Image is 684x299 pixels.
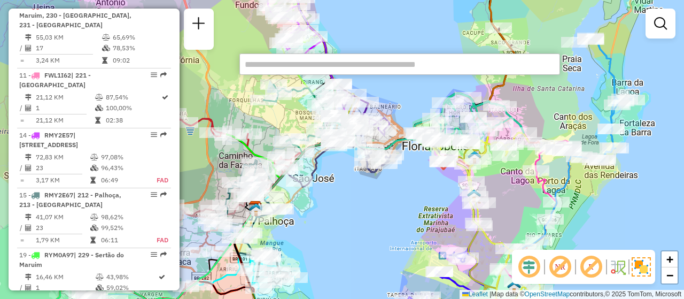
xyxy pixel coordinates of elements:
[96,285,104,291] i: % de utilização da cubagem
[90,165,98,171] i: % de utilização da cubagem
[100,212,145,223] td: 98,62%
[662,267,678,283] a: Zoom out
[547,254,573,280] span: Exibir NR
[25,94,32,101] i: Distância Total
[19,2,131,29] span: 10 -
[90,225,98,231] i: % de utilização da cubagem
[462,290,488,298] a: Leaflet
[19,223,25,233] td: /
[35,152,90,163] td: 72,83 KM
[25,214,32,220] i: Distância Total
[19,131,78,149] span: 14 -
[19,131,78,149] span: | [STREET_ADDRESS]
[19,251,124,269] span: | 229 - Sertão do Maruim
[145,175,169,186] td: FAD
[44,2,72,10] span: FZX9C92
[25,285,32,291] i: Total de Atividades
[44,71,71,79] span: FWL1I62
[105,115,161,126] td: 02:38
[25,45,32,51] i: Total de Atividades
[102,34,110,41] i: % de utilização do peso
[102,57,107,64] i: Tempo total em rota
[489,290,491,298] span: |
[35,163,90,173] td: 23
[90,214,98,220] i: % de utilização do peso
[151,251,157,258] em: Opções
[100,152,145,163] td: 97,08%
[35,282,95,293] td: 1
[100,163,145,173] td: 96,43%
[525,290,570,298] a: OpenStreetMap
[666,269,673,282] span: −
[19,191,121,209] span: 15 -
[112,55,166,66] td: 09:02
[35,103,95,113] td: 1
[151,132,157,138] em: Opções
[102,45,110,51] i: % de utilização da cubagem
[35,115,95,126] td: 21,12 KM
[96,274,104,280] i: % de utilização do peso
[112,32,166,43] td: 65,69%
[25,274,32,280] i: Distância Total
[19,163,25,173] td: /
[90,237,96,243] i: Tempo total em rota
[35,175,90,186] td: 3,17 KM
[578,254,604,280] span: Exibir rótulo
[95,117,100,124] i: Tempo total em rota
[650,13,671,34] a: Exibir filtros
[35,43,102,53] td: 17
[100,175,145,186] td: 06:49
[160,251,167,258] em: Rota exportada
[188,13,209,37] a: Nova sessão e pesquisa
[162,94,168,101] i: Rota otimizada
[95,105,103,111] i: % de utilização da cubagem
[100,223,145,233] td: 99,52%
[507,280,521,294] img: 2368 - Warecloud Autódromo
[19,43,25,53] td: /
[35,272,95,282] td: 16,46 KM
[662,251,678,267] a: Zoom in
[460,290,684,299] div: Map data © contributors,© 2025 TomTom, Microsoft
[105,92,161,103] td: 87,54%
[632,257,651,277] img: Exibir/Ocultar setores
[151,191,157,198] em: Opções
[95,94,103,101] i: % de utilização do peso
[106,282,155,293] td: 59,02%
[90,154,98,160] i: % de utilização do peso
[19,175,25,186] td: =
[44,191,73,199] span: RMY2E67
[159,274,165,280] i: Rota otimizada
[160,191,167,198] em: Rota exportada
[90,177,96,183] i: Tempo total em rota
[19,2,131,29] span: | 229 - Sertão do Maruim, 230 - [GEOGRAPHIC_DATA], 231 - [GEOGRAPHIC_DATA]
[19,71,91,89] span: 11 -
[145,235,169,246] td: FAD
[666,252,673,266] span: +
[112,43,166,53] td: 78,53%
[35,32,102,43] td: 55,03 KM
[249,203,263,217] img: 712 UDC Full Palhoça
[19,115,25,126] td: =
[35,235,90,246] td: 1,79 KM
[106,272,155,282] td: 43,98%
[44,131,73,139] span: RMY2E57
[151,72,157,78] em: Opções
[25,105,32,111] i: Total de Atividades
[25,225,32,231] i: Total de Atividades
[19,103,25,113] td: /
[160,132,167,138] em: Rota exportada
[248,201,262,214] img: CDD Florianópolis
[25,154,32,160] i: Distância Total
[100,235,145,246] td: 06:11
[19,282,25,293] td: /
[467,189,481,203] img: FAD - Pirajubae
[19,191,121,209] span: | 212 - Palhoça, 213 - [GEOGRAPHIC_DATA]
[19,235,25,246] td: =
[35,223,90,233] td: 23
[19,251,124,269] span: 19 -
[35,55,102,66] td: 3,24 KM
[609,258,626,275] img: Fluxo de ruas
[160,72,167,78] em: Rota exportada
[468,150,481,164] img: Ilha Centro
[105,103,161,113] td: 100,00%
